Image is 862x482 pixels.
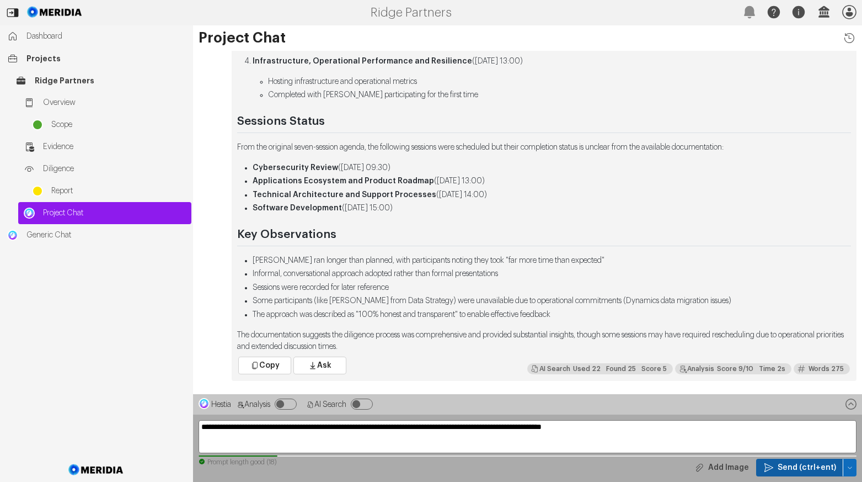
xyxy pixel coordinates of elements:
[2,47,191,70] a: Projects
[199,31,856,45] h1: Project Chat
[253,255,851,267] li: [PERSON_NAME] ran longer than planned, with participants noting they took "far more time than exp...
[18,92,191,114] a: Overview
[307,401,314,409] svg: AI Search
[237,401,244,409] svg: Analysis
[26,31,186,42] span: Dashboard
[253,191,436,199] strong: Technical Architecture and Support Processes
[7,230,18,241] img: Generic Chat
[26,53,186,64] span: Projects
[253,309,851,321] li: The approach was described as "100% honest and transparent" to enable effective feedback
[778,462,836,473] span: Send (ctrl+ent)
[199,458,856,467] div: Prompt length good (18)
[253,203,851,214] li: ([DATE] 15:00)
[51,119,186,130] span: Scope
[244,401,270,409] span: Analysis
[253,177,434,185] strong: Applications Ecosystem and Product Roadmap
[756,459,843,476] button: Send (ctrl+ent)
[26,180,191,202] a: Report
[2,25,191,47] a: Dashboard
[253,268,851,280] li: Informal, conversational approach adopted rather than formal presentations
[211,401,231,409] span: Hestia
[43,97,186,108] span: Overview
[237,229,336,240] strong: Key Observations
[35,75,186,86] span: Ridge Partners
[253,176,851,187] li: ([DATE] 13:00)
[18,136,191,158] a: Evidence
[18,158,191,180] a: Diligence
[843,459,856,476] button: Send (ctrl+ent)
[10,70,191,92] a: Ridge Partners
[253,282,851,294] li: Sessions were recorded for later reference
[43,208,186,219] span: Project Chat
[314,401,346,409] span: AI Search
[237,330,851,353] p: The documentation suggests the diligence process was comprehensive and provided substantial insig...
[238,357,291,374] button: Copy
[253,189,851,201] li: ([DATE] 14:00)
[253,56,851,67] p: ([DATE] 13:00)
[51,186,186,197] span: Report
[253,204,342,212] strong: Software Development
[237,142,851,153] p: From the original seven-session agenda, the following sessions were scheduled but their completio...
[43,141,186,152] span: Evidence
[67,458,126,482] img: Meridia Logo
[268,89,851,101] li: Completed with [PERSON_NAME] participating for the first time
[237,115,325,127] strong: Sessions Status
[259,360,280,371] span: Copy
[253,57,472,65] strong: Infrastructure, Operational Performance and Resilience
[24,208,35,219] img: Project Chat
[18,202,191,224] a: Project ChatProject Chat
[43,163,186,174] span: Diligence
[199,398,210,409] img: Hestia
[675,363,791,374] div: My response focused directly on the question about the diligence session's status, providing a fa...
[268,76,851,88] li: Hosting infrastructure and operational metrics
[26,230,186,241] span: Generic Chat
[317,360,331,371] span: Ask
[253,162,851,174] li: ([DATE] 09:30)
[2,224,191,246] a: Generic ChatGeneric Chat
[687,459,756,476] button: Add Image
[26,114,191,136] a: Scope
[253,295,851,307] li: Some participants (like [PERSON_NAME] from Data Strategy) were unavailable due to operational com...
[253,164,338,172] strong: Cybersecurity Review
[293,357,346,374] button: Ask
